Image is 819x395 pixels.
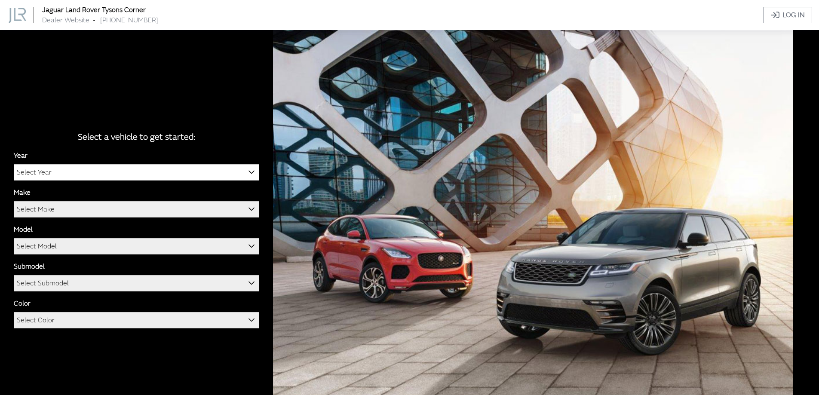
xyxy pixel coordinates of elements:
[17,276,69,291] span: Select Submodel
[783,10,805,20] span: Log In
[14,131,259,144] div: Select a vehicle to get started:
[14,298,31,309] label: Color
[42,16,89,24] a: Dealer Website
[14,224,33,235] label: Model
[14,239,259,254] span: Select Model
[9,8,26,23] img: Dashboard
[14,201,259,217] span: Select Make
[14,276,259,291] span: Select Submodel
[100,16,158,24] a: [PHONE_NUMBER]
[17,312,55,328] span: Select Color
[764,7,812,23] a: Log In
[14,165,259,180] span: Select Year
[14,238,259,254] span: Select Model
[14,164,259,181] span: Select Year
[14,312,259,328] span: Select Color
[17,202,55,217] span: Select Make
[14,202,259,217] span: Select Make
[14,187,31,198] label: Make
[17,165,52,180] span: Select Year
[9,7,40,23] a: Jaguar Land Rover Tysons Corner logo
[42,6,146,14] a: Jaguar Land Rover Tysons Corner
[14,150,28,161] label: Year
[14,261,45,272] label: Submodel
[93,16,95,24] span: •
[17,239,57,254] span: Select Model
